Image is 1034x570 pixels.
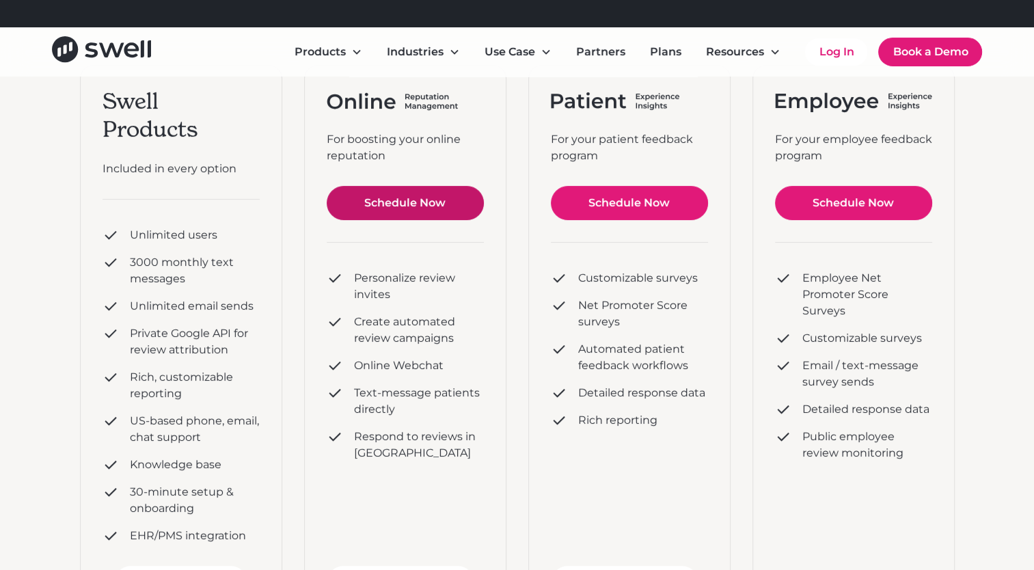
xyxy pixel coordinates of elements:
a: Book a Demo [878,38,982,66]
a: Plans [639,38,692,66]
a: home [52,36,151,67]
div: Products [295,44,346,60]
div: Resources [695,38,791,66]
div: Respond to reviews in [GEOGRAPHIC_DATA] [354,429,484,461]
div: Employee Net Promoter Score Surveys [802,270,932,319]
a: Schedule Now [327,186,484,220]
div: Email / text-message survey sends [802,357,932,390]
div: Create automated review campaigns [354,314,484,347]
div: Customizable surveys [578,270,698,286]
div: Online Webchat [354,357,444,374]
div: Unlimited users [130,227,217,243]
div: Automated patient feedback workflows [578,341,708,374]
div: For your employee feedback program [775,131,932,164]
a: Partners [565,38,636,66]
div: 3000 monthly text messages [130,254,260,287]
div: Knowledge base [130,457,221,473]
div: Use Case [485,44,535,60]
div: Rich reporting [578,412,657,429]
div: Use Case [474,38,562,66]
div: Personalize review invites [354,270,484,303]
div: Detailed response data [802,401,929,418]
div: Public employee review monitoring [802,429,932,461]
div: US-based phone, email, chat support [130,413,260,446]
div: Net Promoter Score surveys [578,297,708,330]
div: For boosting your online reputation [327,131,484,164]
div: Private Google API for review attribution [130,325,260,358]
div: 30-minute setup & onboarding [130,484,260,517]
div: Included in every option [103,161,260,177]
div: EHR/PMS integration [130,528,246,544]
div: Customizable surveys [802,330,922,347]
div: Rich, customizable reporting [130,369,260,402]
div: Text-message patients directly [354,385,484,418]
div: Products [284,38,373,66]
div: Detailed response data [578,385,705,401]
div: Unlimited email sends [130,298,254,314]
a: Schedule Now [551,186,708,220]
div: Swell Products [103,87,260,144]
a: Log In [805,38,867,66]
a: Schedule Now [775,186,932,220]
div: Industries [387,44,444,60]
div: Industries [376,38,471,66]
div: Resources [706,44,764,60]
div: For your patient feedback program [551,131,708,164]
